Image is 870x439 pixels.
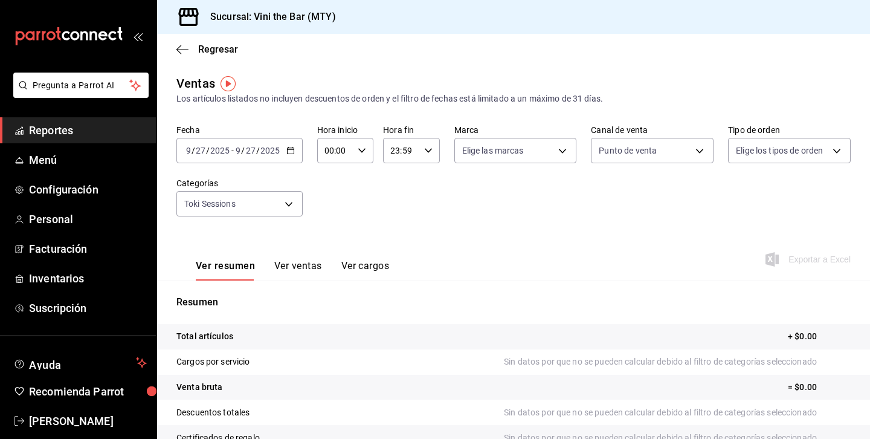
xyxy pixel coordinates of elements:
label: Marca [454,126,577,134]
div: navigation tabs [196,260,389,281]
p: Total artículos [176,330,233,343]
p: Resumen [176,295,851,310]
span: / [192,146,195,155]
input: -- [195,146,206,155]
label: Tipo de orden [728,126,851,134]
p: = $0.00 [788,381,851,394]
button: Ver cargos [341,260,390,281]
span: Personal [29,211,147,227]
span: Inventarios [29,270,147,287]
input: -- [235,146,241,155]
span: Toki Sessions [184,198,236,210]
input: -- [185,146,192,155]
span: / [241,146,245,155]
button: open_drawer_menu [133,31,143,41]
h3: Sucursal: Vini the Bar (MTY) [201,10,336,24]
span: Regresar [198,44,238,55]
span: / [256,146,260,155]
div: Ventas [176,74,215,93]
span: Elige las marcas [462,145,524,157]
button: Ver resumen [196,260,255,281]
p: + $0.00 [788,330,851,343]
span: Suscripción [29,300,147,316]
span: Elige los tipos de orden [736,145,823,157]
span: Pregunta a Parrot AI [33,79,130,92]
a: Pregunta a Parrot AI [8,88,149,100]
input: ---- [260,146,280,155]
p: Cargos por servicio [176,356,250,368]
label: Canal de venta [591,126,714,134]
p: Descuentos totales [176,406,250,419]
span: Facturación [29,241,147,257]
p: Venta bruta [176,381,222,394]
button: Ver ventas [274,260,322,281]
span: Ayuda [29,356,131,370]
label: Fecha [176,126,303,134]
span: Reportes [29,122,147,138]
input: -- [245,146,256,155]
span: - [231,146,234,155]
span: Recomienda Parrot [29,383,147,400]
span: [PERSON_NAME] [29,413,147,429]
label: Categorías [176,179,303,187]
span: Punto de venta [599,145,657,157]
label: Hora fin [383,126,439,134]
div: Los artículos listados no incluyen descuentos de orden y el filtro de fechas está limitado a un m... [176,93,851,105]
span: Configuración [29,181,147,198]
button: Pregunta a Parrot AI [13,73,149,98]
button: Regresar [176,44,238,55]
label: Hora inicio [317,126,373,134]
p: Sin datos por que no se pueden calcular debido al filtro de categorías seleccionado [504,406,851,419]
input: ---- [210,146,230,155]
span: / [206,146,210,155]
p: Sin datos por que no se pueden calcular debido al filtro de categorías seleccionado [504,356,851,368]
img: Tooltip marker [221,76,236,91]
span: Menú [29,152,147,168]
